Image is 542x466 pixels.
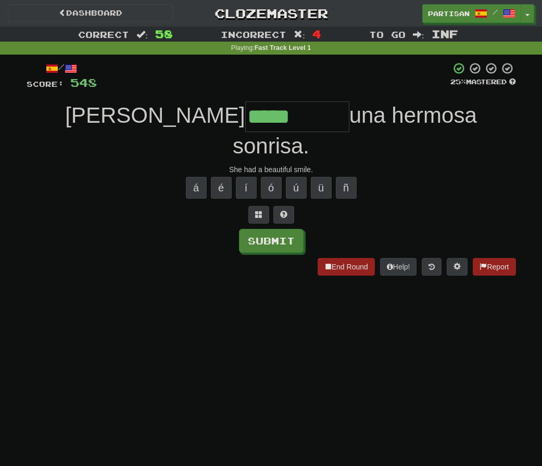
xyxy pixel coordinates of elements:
[27,62,97,75] div: /
[8,4,173,22] a: Dashboard
[239,229,304,253] button: Submit
[273,206,294,224] button: Single letter hint - you only get 1 per sentence and score half the points! alt+h
[422,258,442,276] button: Round history (alt+y)
[294,30,305,39] span: :
[27,80,64,88] span: Score:
[188,4,354,22] a: Clozemaster
[318,258,375,276] button: End Round
[413,30,424,39] span: :
[428,9,470,18] span: partisan
[493,8,498,16] span: /
[422,4,521,23] a: partisan /
[261,177,282,199] button: ó
[221,29,286,40] span: Incorrect
[311,177,332,199] button: ü
[70,76,97,89] span: 548
[450,77,516,87] div: Mastered
[336,177,357,199] button: ñ
[236,177,257,199] button: í
[233,103,477,158] span: una hermosa sonrisa.
[450,77,466,86] span: 25 %
[380,258,417,276] button: Help!
[255,44,311,51] strong: Fast Track Level 1
[65,103,245,127] span: [PERSON_NAME]
[186,177,207,199] button: á
[286,177,307,199] button: ú
[155,28,173,40] span: 58
[211,177,232,199] button: é
[78,29,129,40] span: Correct
[369,29,406,40] span: To go
[248,206,269,224] button: Switch sentence to multiple choice alt+p
[432,28,458,40] span: Inf
[27,164,516,175] div: She had a beautiful smile.
[312,28,321,40] span: 4
[473,258,515,276] button: Report
[136,30,148,39] span: :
